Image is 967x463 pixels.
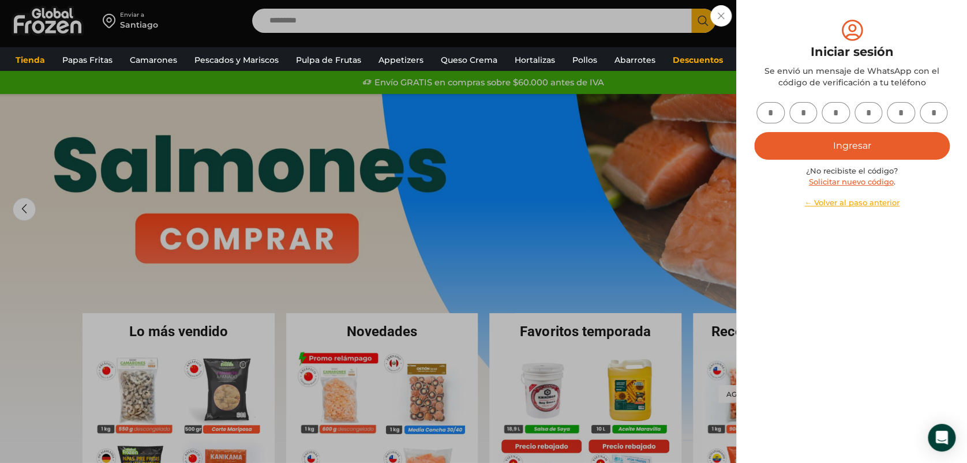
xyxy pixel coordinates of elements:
a: Queso Crema [435,49,503,71]
a: Pescados y Mariscos [189,49,284,71]
a: Pollos [567,49,603,71]
button: Ingresar [754,132,950,160]
a: Hortalizas [509,49,561,71]
a: Descuentos [667,49,729,71]
a: Tienda [10,49,51,71]
div: Se envió un mensaje de WhatsApp con el código de verificación a tu teléfono [754,65,950,88]
div: ¿No recibiste el código? . [754,165,950,208]
a: Abarrotes [609,49,661,71]
div: Open Intercom Messenger [928,424,955,451]
a: Appetizers [373,49,429,71]
div: Iniciar sesión [754,43,950,61]
a: Pulpa de Frutas [290,49,367,71]
a: Solicitar nuevo código [809,177,894,186]
img: tabler-icon-user-circle.svg [839,17,865,43]
a: Papas Fritas [57,49,118,71]
a: ← Volver al paso anterior [754,197,950,208]
a: Camarones [124,49,183,71]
